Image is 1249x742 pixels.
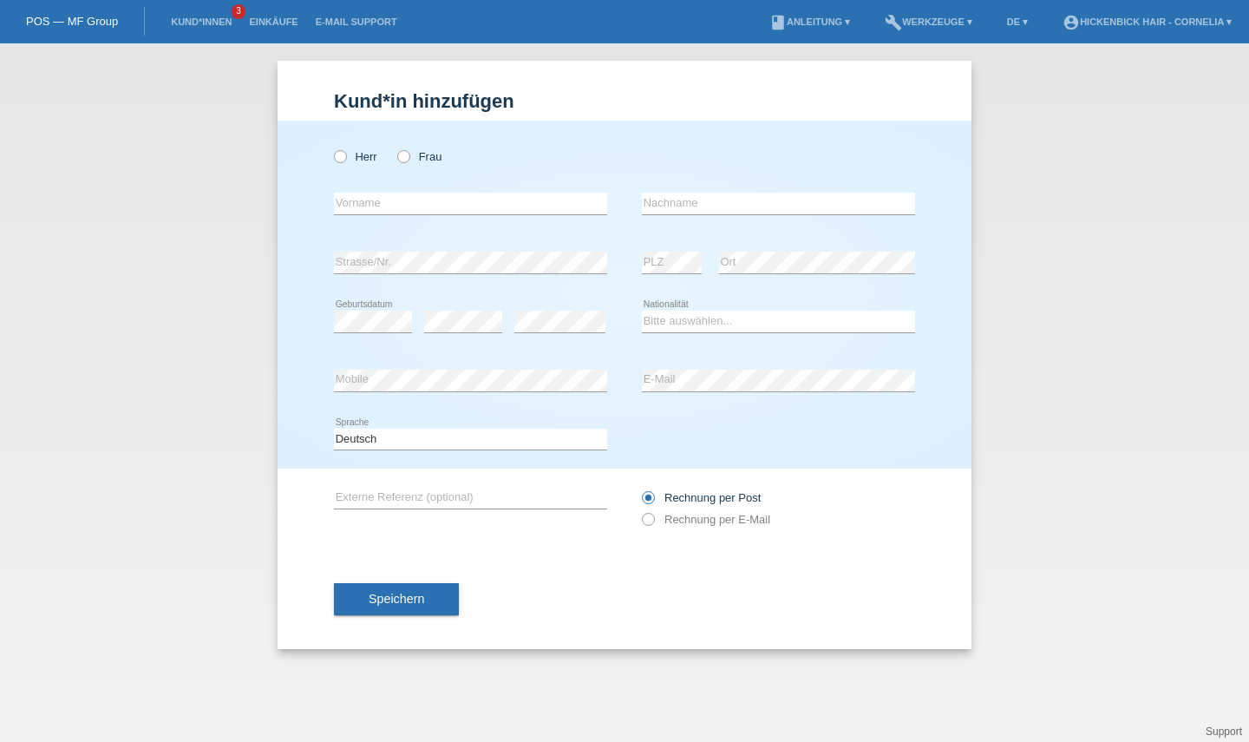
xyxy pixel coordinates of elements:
[642,513,653,535] input: Rechnung per E-Mail
[998,16,1036,27] a: DE ▾
[397,150,409,161] input: Frau
[1063,14,1080,31] i: account_circle
[769,14,787,31] i: book
[1054,16,1240,27] a: account_circleHickenbick Hair - Cornelia ▾
[1206,726,1242,738] a: Support
[240,16,306,27] a: Einkäufe
[642,491,653,513] input: Rechnung per Post
[761,16,859,27] a: bookAnleitung ▾
[876,16,981,27] a: buildWerkzeuge ▾
[334,583,459,616] button: Speichern
[26,15,118,28] a: POS — MF Group
[307,16,406,27] a: E-Mail Support
[642,491,761,504] label: Rechnung per Post
[334,150,377,163] label: Herr
[334,150,345,161] input: Herr
[885,14,902,31] i: build
[397,150,441,163] label: Frau
[642,513,770,526] label: Rechnung per E-Mail
[232,4,245,19] span: 3
[369,592,424,606] span: Speichern
[162,16,240,27] a: Kund*innen
[334,90,915,112] h1: Kund*in hinzufügen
